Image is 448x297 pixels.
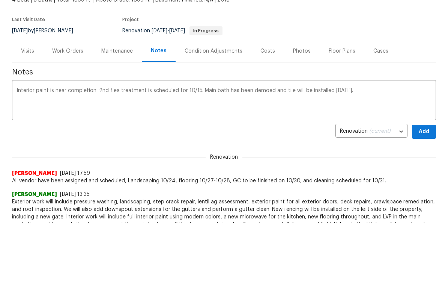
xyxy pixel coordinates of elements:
div: Renovation (current) [335,123,407,141]
span: [DATE] [152,28,167,33]
span: Renovation [122,28,222,33]
span: [DATE] 17:59 [60,171,90,176]
span: Exterior work will include pressure washing, landscaping, step crack repair, lentil ag assessment... [12,198,436,243]
span: Add [418,127,430,136]
div: Visits [21,47,34,55]
span: [DATE] [12,28,28,33]
div: Maintenance [101,47,133,55]
span: - [152,28,185,33]
div: Notes [151,47,167,55]
span: In Progress [190,29,222,33]
button: Add [412,125,436,139]
span: Project [122,17,139,22]
textarea: Interior paint is near completion. 2nd flea treatment is scheduled for 10/15. Main bath has been ... [17,88,431,114]
div: Photos [293,47,311,55]
span: Notes [12,68,436,76]
div: Floor Plans [329,47,355,55]
div: Cases [373,47,388,55]
span: [DATE] 13:35 [60,192,90,197]
span: Last Visit Date [12,17,45,22]
div: Work Orders [52,47,83,55]
span: [PERSON_NAME] [12,170,57,177]
div: Costs [260,47,275,55]
span: Renovation [206,153,242,161]
span: [PERSON_NAME] [12,191,57,198]
div: by [PERSON_NAME] [12,26,82,35]
span: (current) [369,129,391,134]
span: All vendor have been assigned and scheduled, Landscaping 10/24, flooring 10/27-10/28, GC to be fi... [12,177,436,185]
span: [DATE] [169,28,185,33]
div: Condition Adjustments [185,47,242,55]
